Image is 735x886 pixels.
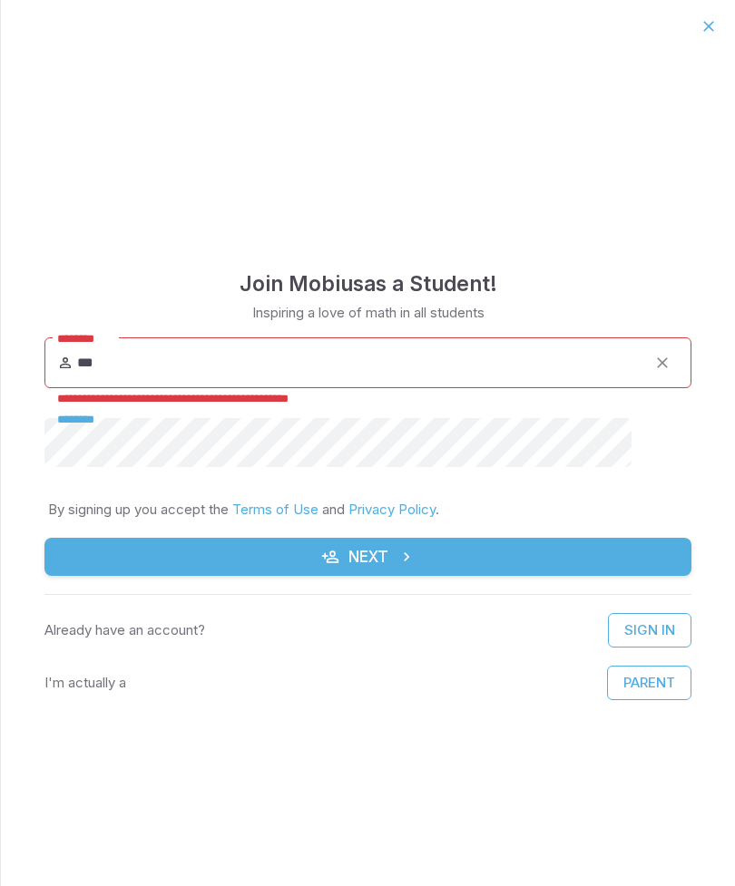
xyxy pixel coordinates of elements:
[44,620,205,640] p: Already have an account?
[232,501,318,518] a: Terms of Use
[48,500,688,520] p: By signing up you accept the and .
[252,303,485,323] p: Inspiring a love of math in all students
[240,268,497,300] h4: Join Mobius as a Student !
[607,666,691,700] button: Parent
[44,538,691,576] button: Next
[608,613,691,647] a: Sign In
[348,501,436,518] a: Privacy Policy
[44,673,126,693] p: I'm actually a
